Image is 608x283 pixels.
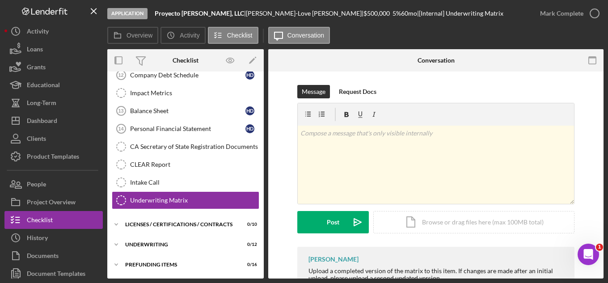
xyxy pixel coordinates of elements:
[245,106,254,115] div: H D
[227,32,253,39] label: Checklist
[130,89,259,97] div: Impact Metrics
[4,229,103,247] button: History
[4,211,103,229] button: Checklist
[27,40,43,60] div: Loans
[130,143,259,150] div: CA Secretary of State Registration Documents
[112,120,259,138] a: 14Personal Financial StatementHD
[596,244,603,251] span: 1
[112,84,259,102] a: Impact Metrics
[112,66,259,84] a: 12Company Debt ScheduleHD
[4,94,103,112] button: Long-Term
[540,4,583,22] div: Mark Complete
[27,193,76,213] div: Project Overview
[208,27,258,44] button: Checklist
[302,85,325,98] div: Message
[4,40,103,58] button: Loans
[297,85,330,98] button: Message
[130,125,245,132] div: Personal Financial Statement
[130,179,259,186] div: Intake Call
[4,265,103,283] button: Document Templates
[27,211,53,231] div: Checklist
[27,175,46,195] div: People
[27,148,79,168] div: Product Templates
[125,262,235,267] div: Prefunding Items
[4,76,103,94] button: Educational
[297,211,369,233] button: Post
[308,256,359,263] div: [PERSON_NAME]
[4,22,103,40] button: Activity
[308,267,566,282] div: Upload a completed version of the matrix to this item. If changes are made after an initial uploa...
[112,102,259,120] a: 13Balance SheetHD
[118,72,123,78] tspan: 12
[363,9,390,17] span: $500,000
[160,27,205,44] button: Activity
[118,108,123,114] tspan: 13
[241,222,257,227] div: 0 / 10
[125,242,235,247] div: Underwriting
[4,247,103,265] button: Documents
[112,191,259,209] a: Underwriting Matrix
[268,27,330,44] button: Conversation
[130,107,245,114] div: Balance Sheet
[393,10,401,17] div: 5 %
[118,126,124,131] tspan: 14
[327,211,339,233] div: Post
[245,124,254,133] div: H D
[27,76,60,96] div: Educational
[27,130,46,150] div: Clients
[27,229,48,249] div: History
[130,161,259,168] div: CLEAR Report
[245,71,254,80] div: H D
[125,222,235,227] div: Licenses / Certifications / Contracts
[107,8,148,19] div: Application
[4,58,103,76] button: Grants
[334,85,381,98] button: Request Docs
[155,9,244,17] b: Proyecto [PERSON_NAME], LLC
[130,72,245,79] div: Company Debt Schedule
[112,156,259,173] a: CLEAR Report
[130,197,259,204] div: Underwriting Matrix
[27,112,57,132] div: Dashboard
[246,10,363,17] div: [PERSON_NAME]-Love [PERSON_NAME] |
[27,22,49,42] div: Activity
[417,10,503,17] div: | [Internal] Underwriting Matrix
[401,10,417,17] div: 60 mo
[180,32,199,39] label: Activity
[127,32,152,39] label: Overview
[112,138,259,156] a: CA Secretary of State Registration Documents
[287,32,325,39] label: Conversation
[4,193,103,211] button: Project Overview
[4,130,103,148] button: Clients
[241,262,257,267] div: 0 / 16
[241,242,257,247] div: 0 / 12
[339,85,376,98] div: Request Docs
[4,148,103,165] button: Product Templates
[418,57,455,64] div: Conversation
[27,247,59,267] div: Documents
[531,4,604,22] button: Mark Complete
[112,173,259,191] a: Intake Call
[27,94,56,114] div: Long-Term
[155,10,246,17] div: |
[173,57,198,64] div: Checklist
[27,58,46,78] div: Grants
[578,244,599,265] iframe: Intercom live chat
[107,27,158,44] button: Overview
[4,175,103,193] button: People
[4,112,103,130] button: Dashboard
